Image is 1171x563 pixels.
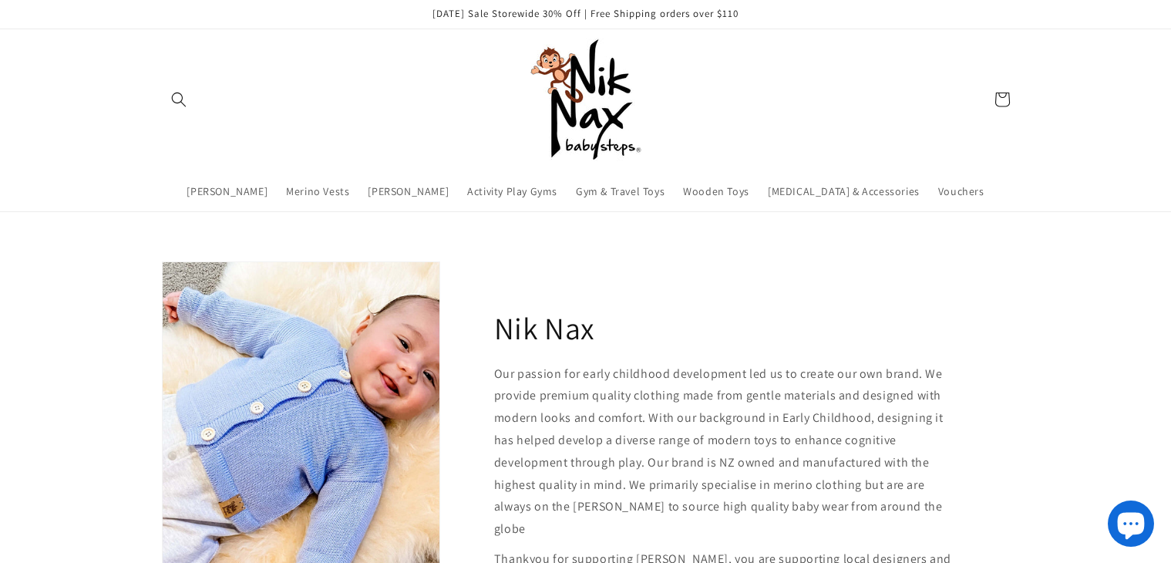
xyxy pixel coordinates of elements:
[432,7,739,20] span: [DATE] Sale Storewide 30% Off | Free Shipping orders over $110
[277,175,358,207] a: Merino Vests
[494,363,956,541] p: Our passion for early childhood development led us to create our own brand. We provide premium qu...
[286,184,349,198] span: Merino Vests
[467,184,557,198] span: Activity Play Gyms
[162,83,196,116] summary: Search
[674,175,759,207] a: Wooden Toys
[368,184,449,198] span: [PERSON_NAME]
[458,175,567,207] a: Activity Play Gyms
[518,32,653,167] a: Nik Nax
[567,175,674,207] a: Gym & Travel Toys
[576,184,665,198] span: Gym & Travel Toys
[358,175,458,207] a: [PERSON_NAME]
[929,175,994,207] a: Vouchers
[177,175,277,207] a: [PERSON_NAME]
[1103,501,1159,551] inbox-online-store-chat: Shopify online store chat
[938,184,984,198] span: Vouchers
[759,175,929,207] a: [MEDICAL_DATA] & Accessories
[768,184,920,198] span: [MEDICAL_DATA] & Accessories
[524,38,648,161] img: Nik Nax
[187,184,268,198] span: [PERSON_NAME]
[494,308,594,348] h2: Nik Nax
[683,184,749,198] span: Wooden Toys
